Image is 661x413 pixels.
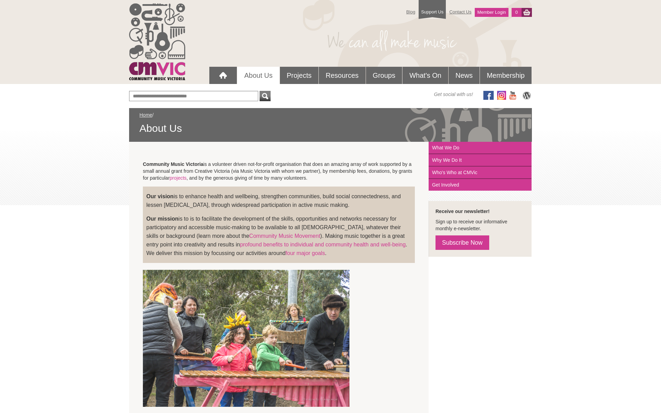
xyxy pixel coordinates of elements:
[475,8,508,17] a: Member Login
[480,67,532,84] a: Membership
[446,6,475,18] a: Contact Us
[249,233,320,239] a: Community Music Movement
[402,67,448,84] a: What's On
[403,6,419,18] a: Blog
[429,142,532,154] a: What We Do
[139,112,522,135] div: /
[497,91,506,100] img: icon-instagram.png
[143,161,415,181] p: is a volunteer driven not-for-profit organisation that does an amazing array of work supported by...
[170,175,187,181] a: projects
[436,218,525,232] p: Sign up to receive our informative monthly e-newsletter.
[434,91,473,98] span: Get social with us!
[146,193,174,199] strong: Our vision
[143,161,203,167] strong: Community Music Victoria
[146,214,411,257] p: is to is to facilitate the development of the skills, opportunities and networks necessary for pa...
[319,67,366,84] a: Resources
[436,235,489,250] a: Subscribe Now
[366,67,402,84] a: Groups
[146,192,411,209] p: is to enhance health and wellbeing, strengthen communities, build social connectedness, and lesse...
[146,216,178,222] strong: Our mission
[139,122,522,135] span: About Us
[429,167,532,179] a: Who's Who at CMVic
[285,250,325,256] a: four major goals
[436,209,490,214] strong: Receive our newsletter!
[280,67,318,84] a: Projects
[449,67,480,84] a: News
[429,179,532,191] a: Get Involved
[522,91,532,100] img: CMVic Blog
[237,67,279,84] a: About Us
[240,242,406,247] a: profound benefits to individual and community health and well-being
[512,8,522,17] a: 0
[129,3,185,80] img: cmvic_logo.png
[429,154,532,167] a: Why We Do It
[139,112,152,118] a: Home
